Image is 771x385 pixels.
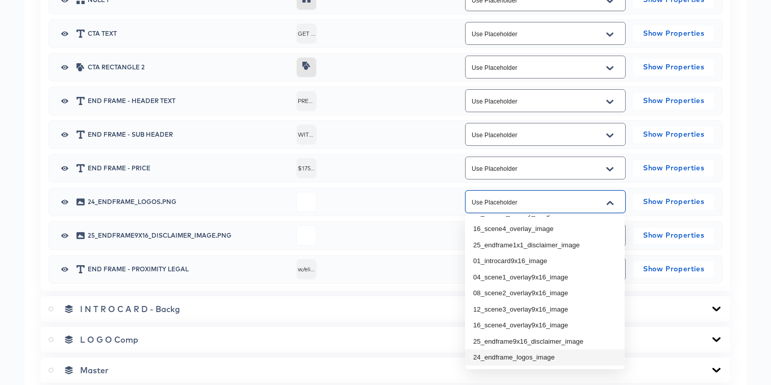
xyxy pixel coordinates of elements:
button: Open [602,127,618,144]
li: 08_scene2_overlay9x16_image [465,285,625,301]
button: Open [602,161,618,177]
span: 25_endframe9x16_disclaimer_image.png [88,233,289,239]
li: 16_scene4_overlay_image [465,221,625,237]
span: w/elig pkg. Must select offpers. Premium ch’s. incl. for 3 mos, then renew ea. mo. @then-current ... [297,259,317,279]
li: 25_endframe1x1_disclaimer_image [465,237,625,253]
span: End Frame - Header text [88,98,289,104]
span: End Frame - Sub header [88,132,289,138]
button: Open [602,94,618,110]
li: 25_endframe9x16_disclaimer_image [465,333,625,350]
li: 04_scene1_overlay9x16_image [465,269,625,286]
span: Show Properties [637,263,710,275]
button: Show Properties [633,160,714,176]
span: PREMIUMCHANNELSINCLUDED [297,91,317,111]
li: 12_scene3_overlay9x16_image [465,301,625,318]
button: Show Properties [633,261,714,277]
span: WITH ENTERTAINMENT, CHOICE™ OR ULTIMATE PACKAGE [297,124,317,145]
button: Show Properties [633,59,714,75]
button: Open [602,60,618,76]
span: End Frame - Proximity Legal [88,266,289,272]
li: 24_endframe_logos_image [465,349,625,366]
span: $175+ VALUE [297,158,317,178]
span: End Frame - Price [88,165,289,171]
span: Show Properties [637,27,710,40]
span: CTA TEXT [88,31,289,37]
span: Master [80,365,109,375]
span: GET YOUR FIRST 3 MONTHS OF [297,23,317,44]
span: Show Properties [637,195,710,208]
button: Show Properties [633,227,714,244]
span: Show Properties [637,128,710,141]
span: I N T R O C A R D - Backg [80,304,180,314]
button: Show Properties [633,93,714,109]
span: 24_endframe_logos.png [88,199,289,205]
span: CTA Rectangle 2 [88,64,289,70]
span: L O G O Comp [80,335,138,345]
button: Open [602,27,618,43]
li: 16_scene4_overlay9x16_image [465,317,625,333]
button: Show Properties [633,25,714,42]
span: Show Properties [637,162,710,174]
button: Close [602,195,618,211]
button: Show Properties [633,126,714,143]
button: Show Properties [633,194,714,210]
span: Show Properties [637,94,710,107]
span: Show Properties [637,61,710,73]
span: Show Properties [637,229,710,242]
li: 01_introcard9x16_image [465,253,625,269]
